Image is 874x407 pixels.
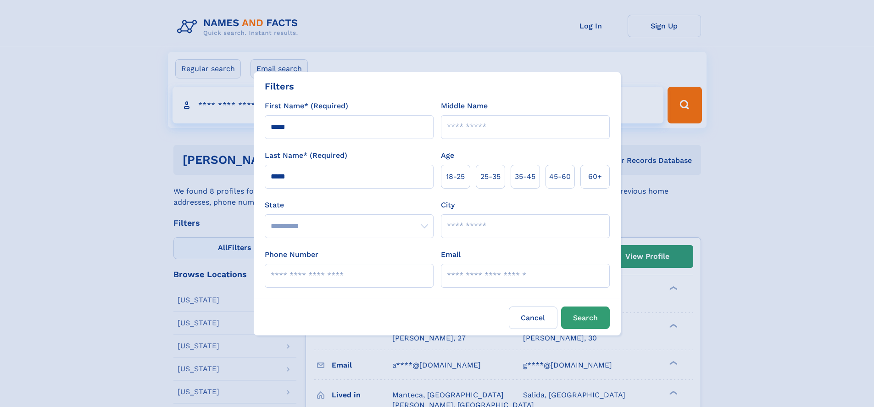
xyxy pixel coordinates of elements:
[265,200,434,211] label: State
[446,171,465,182] span: 18‑25
[265,100,348,112] label: First Name* (Required)
[265,150,347,161] label: Last Name* (Required)
[265,249,318,260] label: Phone Number
[441,249,461,260] label: Email
[509,307,557,329] label: Cancel
[441,100,488,112] label: Middle Name
[265,79,294,93] div: Filters
[441,200,455,211] label: City
[561,307,610,329] button: Search
[549,171,571,182] span: 45‑60
[480,171,501,182] span: 25‑35
[515,171,535,182] span: 35‑45
[441,150,454,161] label: Age
[588,171,602,182] span: 60+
